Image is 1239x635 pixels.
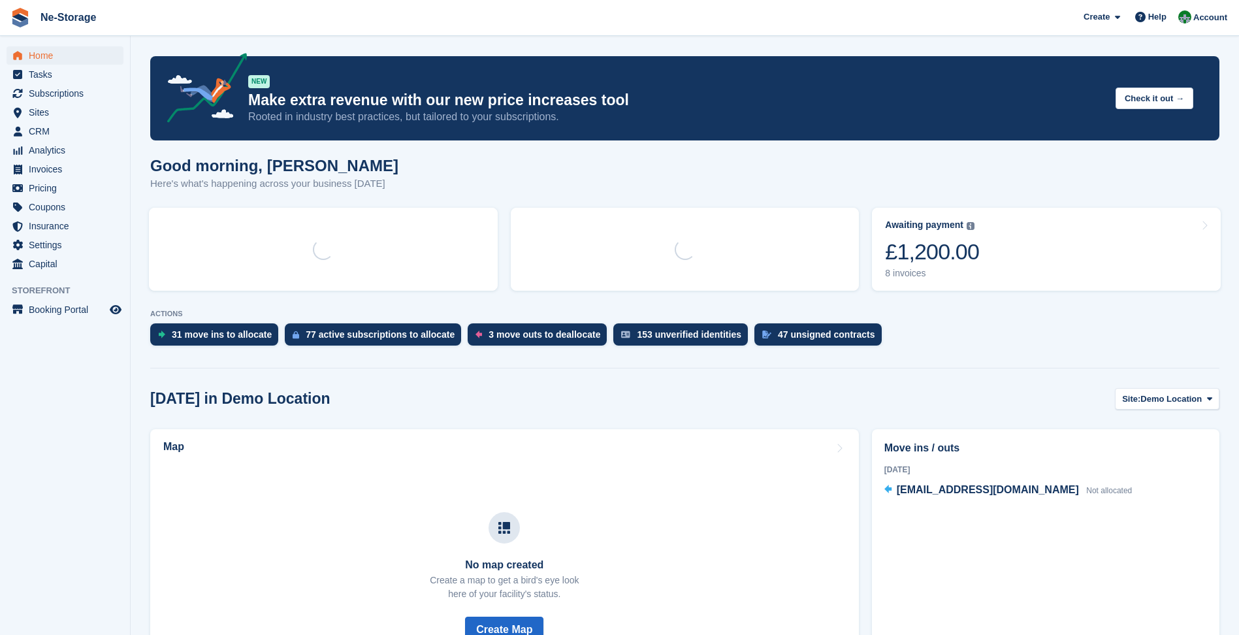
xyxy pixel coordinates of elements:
[150,323,285,352] a: 31 move ins to allocate
[7,103,123,122] a: menu
[7,141,123,159] a: menu
[29,217,107,235] span: Insurance
[613,323,754,352] a: 153 unverified identities
[248,91,1105,110] p: Make extra revenue with our new price increases tool
[637,329,741,340] div: 153 unverified identities
[29,46,107,65] span: Home
[884,440,1207,456] h2: Move ins / outs
[7,236,123,254] a: menu
[29,179,107,197] span: Pricing
[7,46,123,65] a: menu
[150,390,330,408] h2: [DATE] in Demo Location
[885,268,979,279] div: 8 invoices
[158,331,165,338] img: move_ins_to_allocate_icon-fdf77a2bb77ea45bf5b3d319d69a93e2d87916cf1d5bf7949dd705db3b84f3ca.svg
[7,65,123,84] a: menu
[475,331,482,338] img: move_outs_to_deallocate_icon-f764333ba52eb49d3ac5e1228854f67142a1ed5810a6f6cc68b1a99e826820c5.svg
[35,7,101,28] a: Ne-Storage
[248,110,1105,124] p: Rooted in industry best practices, but tailored to your subscriptions.
[762,331,771,338] img: contract_signature_icon-13c848040528278c33f63329250d36e43548de30e8caae1d1a13099fd9432cc5.svg
[1140,393,1202,406] span: Demo Location
[29,301,107,319] span: Booking Portal
[1178,10,1191,24] img: Charlotte Nesbitt
[7,179,123,197] a: menu
[1122,393,1140,406] span: Site:
[621,331,630,338] img: verify_identity-adf6edd0f0f0b5bbfe63781bf79b02c33cf7c696d77639b501bdc392416b5a36.svg
[1084,10,1110,24] span: Create
[884,482,1133,499] a: [EMAIL_ADDRESS][DOMAIN_NAME] Not allocated
[468,323,613,352] a: 3 move outs to deallocate
[1086,486,1132,495] span: Not allocated
[285,323,468,352] a: 77 active subscriptions to allocate
[7,160,123,178] a: menu
[897,484,1079,495] span: [EMAIL_ADDRESS][DOMAIN_NAME]
[1116,88,1193,109] button: Check it out →
[29,236,107,254] span: Settings
[163,441,184,453] h2: Map
[150,310,1219,318] p: ACTIONS
[29,65,107,84] span: Tasks
[156,53,248,127] img: price-adjustments-announcement-icon-8257ccfd72463d97f412b2fc003d46551f7dbcb40ab6d574587a9cd5c0d94...
[150,157,398,174] h1: Good morning, [PERSON_NAME]
[884,464,1207,476] div: [DATE]
[872,208,1221,291] a: Awaiting payment £1,200.00 8 invoices
[10,8,30,27] img: stora-icon-8386f47178a22dfd0bd8f6a31ec36ba5ce8667c1dd55bd0f319d3a0aa187defe.svg
[498,522,510,534] img: map-icn-33ee37083ee616e46c38cad1a60f524a97daa1e2b2c8c0bc3eb3415660979fc1.svg
[29,103,107,122] span: Sites
[7,255,123,273] a: menu
[7,301,123,319] a: menu
[29,141,107,159] span: Analytics
[885,220,963,231] div: Awaiting payment
[108,302,123,317] a: Preview store
[7,122,123,140] a: menu
[430,574,579,601] p: Create a map to get a bird's eye look here of your facility's status.
[1148,10,1167,24] span: Help
[12,284,130,297] span: Storefront
[29,160,107,178] span: Invoices
[1193,11,1227,24] span: Account
[306,329,455,340] div: 77 active subscriptions to allocate
[172,329,272,340] div: 31 move ins to allocate
[430,559,579,571] h3: No map created
[778,329,875,340] div: 47 unsigned contracts
[489,329,600,340] div: 3 move outs to deallocate
[885,238,979,265] div: £1,200.00
[29,122,107,140] span: CRM
[967,222,974,230] img: icon-info-grey-7440780725fd019a000dd9b08b2336e03edf1995a4989e88bcd33f0948082b44.svg
[29,84,107,103] span: Subscriptions
[293,331,299,339] img: active_subscription_to_allocate_icon-d502201f5373d7db506a760aba3b589e785aa758c864c3986d89f69b8ff3...
[7,198,123,216] a: menu
[150,176,398,191] p: Here's what's happening across your business [DATE]
[754,323,888,352] a: 47 unsigned contracts
[1115,388,1219,410] button: Site: Demo Location
[248,75,270,88] div: NEW
[7,84,123,103] a: menu
[29,198,107,216] span: Coupons
[29,255,107,273] span: Capital
[7,217,123,235] a: menu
